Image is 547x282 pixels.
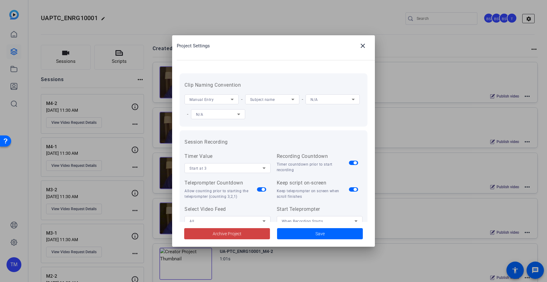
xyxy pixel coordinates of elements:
[277,153,349,160] div: Recording Countdown
[277,188,349,199] div: Keep teleprompter on screen when scroll finishes
[299,96,306,102] span: -
[277,179,349,187] div: Keep script on-screen
[189,166,206,171] span: Start at 3
[185,188,257,199] div: Allow counting prior to starting the teleprompter (counting 3,2,1)
[277,162,349,173] div: Timer countdown prior to start recording
[250,98,275,102] span: Subject name
[185,153,271,160] div: Timer Value
[315,231,325,237] span: Save
[189,98,214,102] span: Manual Entry
[239,96,245,102] span: -
[185,179,257,187] div: Teleprompter Countdown
[189,219,194,223] span: All
[277,228,363,239] button: Save
[196,112,203,117] span: N/A
[185,81,362,89] h3: Clip Naming Convention
[282,219,323,223] span: When Recording Starts
[310,98,318,102] span: N/A
[185,206,271,213] div: Select Video Feed
[185,111,191,117] span: -
[277,206,363,213] div: Start Teleprompter
[184,228,270,239] button: Archive Project
[213,231,241,237] span: Archive Project
[185,138,362,146] h3: Session Recording
[177,38,375,53] div: Project Settings
[359,42,367,50] mat-icon: close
